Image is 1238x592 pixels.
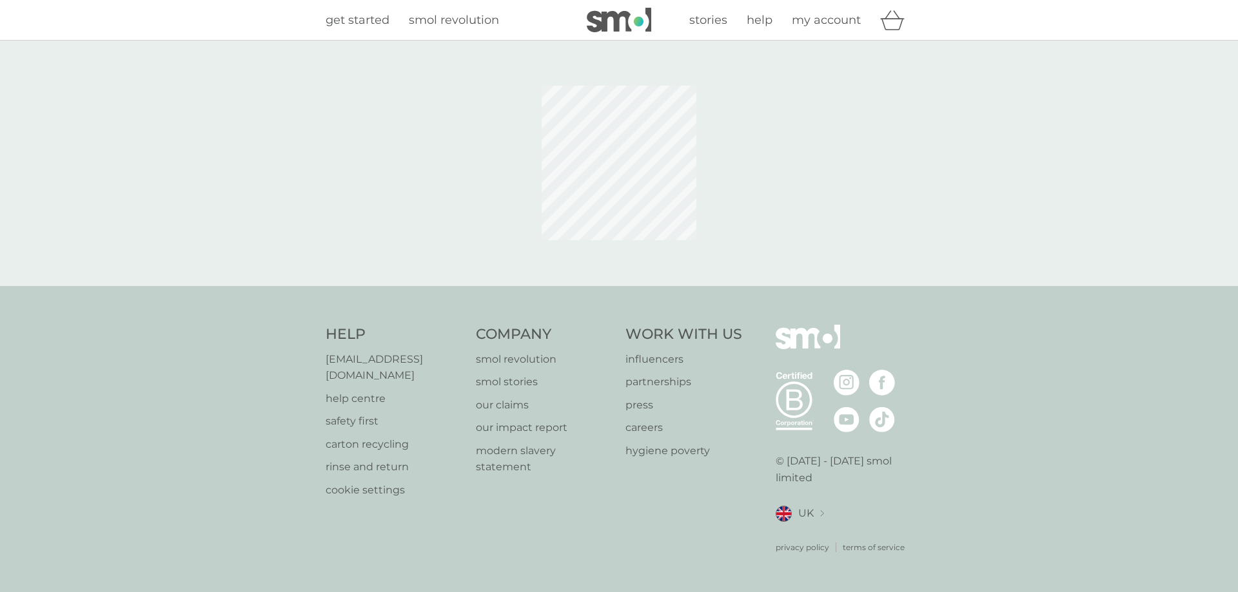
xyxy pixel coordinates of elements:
img: visit the smol Youtube page [834,406,860,432]
a: stories [689,11,727,30]
a: careers [625,419,742,436]
a: smol stories [476,374,613,390]
img: visit the smol Facebook page [869,370,895,396]
h4: Work With Us [625,325,742,345]
span: help [747,13,772,27]
a: safety first [326,413,463,430]
span: stories [689,13,727,27]
span: UK [798,505,814,522]
a: [EMAIL_ADDRESS][DOMAIN_NAME] [326,351,463,384]
img: smol [776,325,840,368]
div: basket [880,7,912,33]
a: rinse and return [326,459,463,475]
img: UK flag [776,506,792,522]
img: select a new location [820,510,824,517]
a: help [747,11,772,30]
span: smol revolution [409,13,499,27]
a: influencers [625,351,742,368]
a: smol revolution [476,351,613,368]
h4: Company [476,325,613,345]
a: privacy policy [776,541,829,553]
a: hygiene poverty [625,443,742,459]
span: my account [792,13,861,27]
a: our claims [476,397,613,414]
a: help centre [326,390,463,407]
a: our impact report [476,419,613,436]
a: carton recycling [326,436,463,453]
a: get started [326,11,389,30]
a: cookie settings [326,482,463,499]
h4: Help [326,325,463,345]
a: smol revolution [409,11,499,30]
a: my account [792,11,861,30]
a: terms of service [843,541,905,553]
p: © [DATE] - [DATE] smol limited [776,453,913,486]
a: modern slavery statement [476,443,613,475]
img: visit the smol Tiktok page [869,406,895,432]
a: press [625,397,742,414]
a: partnerships [625,374,742,390]
img: visit the smol Instagram page [834,370,860,396]
span: get started [326,13,389,27]
img: smol [587,8,651,32]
